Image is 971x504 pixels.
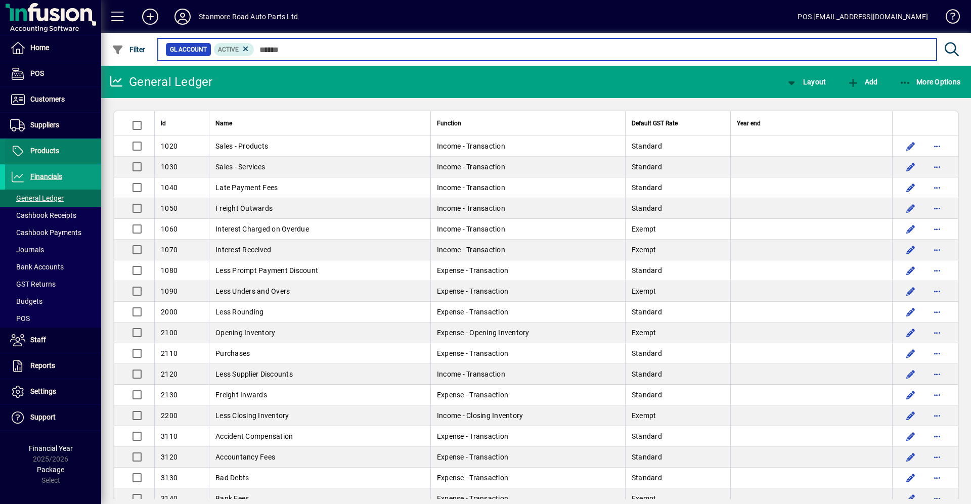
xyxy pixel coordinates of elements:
span: Staff [30,336,46,344]
span: Customers [30,95,65,103]
a: Staff [5,328,101,353]
span: 1070 [161,246,178,254]
span: Late Payment Fees [215,184,278,192]
span: Income - Transaction [437,204,505,212]
span: Standard [632,474,662,482]
span: Filter [112,45,146,54]
span: 3130 [161,474,178,482]
span: Layout [785,78,826,86]
a: POS [5,310,101,327]
button: More options [929,304,945,320]
a: Home [5,35,101,61]
span: 2200 [161,411,178,420]
span: Expense - Transaction [437,474,508,482]
span: Reports [30,361,55,370]
span: Id [161,118,166,129]
a: Bank Accounts [5,258,101,276]
button: Filter [109,40,148,59]
span: Sales - Products [215,142,268,150]
span: Settings [30,387,56,395]
span: Active [218,46,239,53]
button: Edit [903,387,919,403]
button: More options [929,262,945,279]
span: 1080 [161,266,178,274]
span: 3120 [161,453,178,461]
a: Cashbook Payments [5,224,101,241]
span: Expense - Transaction [437,266,508,274]
a: GST Returns [5,276,101,293]
button: Edit [903,221,919,237]
button: More options [929,325,945,341]
span: Package [37,466,64,474]
span: Add [847,78,877,86]
span: Cashbook Payments [10,228,81,237]
span: Exempt [632,329,656,337]
span: Name [215,118,232,129]
span: Exempt [632,225,656,233]
span: Standard [632,391,662,399]
span: Expense - Transaction [437,308,508,316]
span: Income - Transaction [437,225,505,233]
button: More options [929,407,945,424]
span: Interest Charged on Overdue [215,225,309,233]
span: Income - Closing Inventory [437,411,523,420]
span: Standard [632,432,662,440]
span: Home [30,43,49,52]
span: Income - Transaction [437,246,505,254]
a: Customers [5,87,101,112]
a: Reports [5,353,101,379]
button: Edit [903,428,919,444]
span: GST Returns [10,280,56,288]
span: General Ledger [10,194,64,202]
span: Default GST Rate [632,118,678,129]
span: Sales - Services [215,163,265,171]
span: Expense - Transaction [437,432,508,440]
button: Edit [903,179,919,196]
button: More options [929,221,945,237]
span: POS [30,69,44,77]
button: Edit [903,407,919,424]
button: Edit [903,262,919,279]
button: Edit [903,242,919,258]
a: Journals [5,241,101,258]
span: GL Account [170,44,207,55]
span: Financials [30,172,62,180]
span: Expense - Transaction [437,391,508,399]
button: More options [929,200,945,216]
span: 1040 [161,184,178,192]
button: Edit [903,159,919,175]
span: 3140 [161,494,178,502]
span: 1060 [161,225,178,233]
div: General Ledger [109,74,213,90]
a: POS [5,61,101,86]
span: 1090 [161,287,178,295]
span: Opening Inventory [215,329,275,337]
span: 1050 [161,204,178,212]
span: Expense - Opening Inventory [437,329,529,337]
a: Support [5,405,101,430]
span: Purchases [215,349,250,357]
span: 2110 [161,349,178,357]
span: More Options [899,78,961,86]
span: Standard [632,308,662,316]
button: Add [845,73,880,91]
span: Income - Transaction [437,184,505,192]
button: More Options [897,73,963,91]
span: Bank Accounts [10,263,64,271]
a: Settings [5,379,101,404]
span: Income - Transaction [437,142,505,150]
button: More options [929,449,945,465]
span: Expense - Transaction [437,453,508,461]
span: Financial Year [29,444,73,452]
span: Exempt [632,246,656,254]
button: Edit [903,470,919,486]
span: Income - Transaction [437,163,505,171]
button: Profile [166,8,199,26]
button: More options [929,387,945,403]
span: POS [10,314,30,323]
button: More options [929,345,945,361]
a: Suppliers [5,113,101,138]
button: Edit [903,200,919,216]
button: Edit [903,138,919,154]
button: More options [929,159,945,175]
